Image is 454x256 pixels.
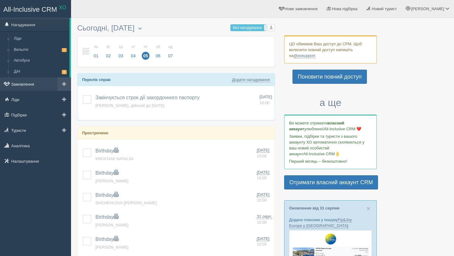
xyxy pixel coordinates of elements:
[103,41,114,62] a: вт 02
[129,52,137,60] span: 04
[104,52,112,60] span: 02
[289,217,372,229] p: Додано плюсики у пошуку :
[95,179,128,183] a: [PERSON_NAME]
[104,44,112,50] small: вт
[257,176,267,180] span: 10:00
[11,44,69,55] a: Вильоти7
[367,205,370,212] button: Close
[115,41,127,62] a: ср 03
[129,44,137,50] small: чт
[95,103,164,108] a: [PERSON_NAME], дійсний до [DATE]
[0,0,71,17] a: All-Inclusive CRM XO
[154,52,162,60] span: 06
[303,152,340,156] span: All-Inclusive CRM👌
[95,156,134,161] a: KROCHAK NATALIIA
[95,245,128,250] a: [PERSON_NAME]
[154,44,162,50] small: сб
[257,220,267,225] span: 10:00
[257,214,272,219] span: 31 серп.
[233,26,262,30] span: Мої нагадування
[142,52,150,60] span: 05
[165,41,175,62] a: нд 07
[367,205,370,212] span: ×
[293,53,315,58] a: @xosupport
[289,133,372,157] p: Заявки, підбірки та туристи з вашого аккаунту ХО автоматично скопіюються у ваш новий особистий ак...
[257,170,269,175] span: [DATE]
[372,6,397,11] span: Новий турист
[82,131,108,135] b: Прострочено
[95,148,119,153] a: Birthday
[11,33,69,44] a: Ліди
[95,170,119,176] a: Birthday
[95,214,119,220] a: Birthday
[284,97,377,108] h3: а ще
[289,206,339,210] a: Оновлення від 31 серпня
[332,6,358,11] span: Нова підбірка
[95,201,157,205] a: SHCHEHLOVA [PERSON_NAME]
[95,223,128,227] a: [PERSON_NAME]
[257,214,272,225] a: 31 серп. 10:00
[259,100,270,105] span: 10:00
[59,5,66,10] sup: XO
[140,41,152,62] a: пт 05
[285,6,317,11] span: Нове замовлення
[259,94,272,106] a: [DATE] 10:00
[3,6,57,13] span: All-Inclusive CRM
[289,120,372,132] p: Ви можете отримати улюбленої
[411,6,444,11] span: [PERSON_NAME]
[166,44,174,50] small: нд
[257,236,269,241] span: [DATE]
[257,192,272,203] a: [DATE] 10:00
[292,70,367,84] a: Поновити повний доступ
[142,44,150,50] small: пт
[257,192,269,197] span: [DATE]
[117,44,125,50] small: ср
[95,95,200,100] a: Закінчується строк дії закордонного паспорту
[257,148,269,153] span: [DATE]
[62,70,67,74] span: 6
[257,242,267,246] span: 10:00
[289,158,372,164] p: Перший місяць – безкоштовно!
[257,198,267,202] span: 10:00
[257,236,272,247] a: [DATE] 10:00
[257,154,267,158] span: 10:00
[11,55,69,66] a: Автобуси
[232,77,270,82] a: Додати нагадування
[257,148,272,159] a: [DATE] 10:00
[259,95,272,99] span: [DATE]
[284,35,377,63] div: ЦО обмежив Ваш доступ до СРМ. Щоб включити повний доступ напишіть на
[257,170,272,181] a: [DATE] 10:00
[82,77,111,82] b: Перелік справ
[324,127,361,131] span: All-Inclusive CRM ❤️
[95,193,119,198] a: Birthday
[128,41,139,62] a: чт 04
[166,52,174,60] span: 07
[92,52,100,60] span: 01
[117,52,125,60] span: 03
[95,237,119,242] a: Birthday
[62,48,67,52] span: 7
[92,44,100,50] small: пн
[289,217,352,228] a: Fly&Joy Europe у [GEOGRAPHIC_DATA]
[90,41,102,62] a: пн 01
[77,24,275,33] h3: Сьогодні, [DATE]
[289,121,344,131] b: власний аккаунт
[152,41,164,62] a: сб 06
[11,66,69,77] a: Д/Н6
[284,175,378,189] a: Отримати власний аккаунт CRM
